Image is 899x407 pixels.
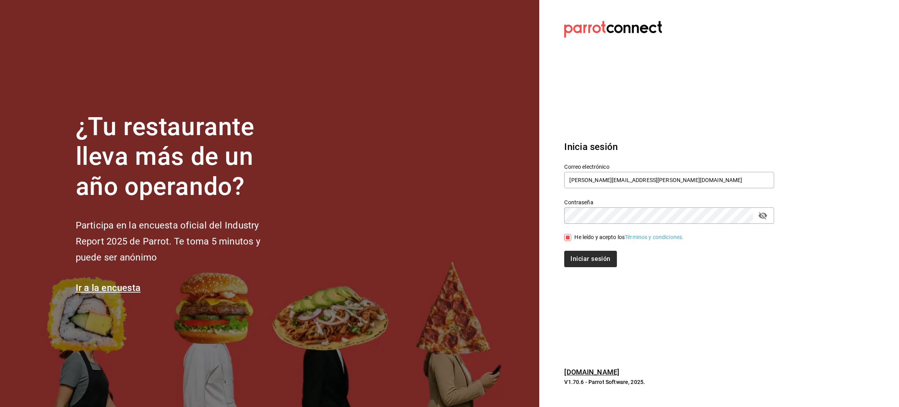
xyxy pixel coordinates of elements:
[76,218,286,265] h2: Participa en la encuesta oficial del Industry Report 2025 de Parrot. Te toma 5 minutos y puede se...
[564,140,774,154] h3: Inicia sesión
[574,233,684,241] div: He leído y acepto los
[564,378,774,386] p: V1.70.6 - Parrot Software, 2025.
[756,209,769,222] button: passwordField
[564,172,774,188] input: Ingresa tu correo electrónico
[625,234,684,240] a: Términos y condiciones.
[564,368,619,376] a: [DOMAIN_NAME]
[564,251,617,267] button: Iniciar sesión
[564,164,774,169] label: Correo electrónico
[564,199,774,205] label: Contraseña
[76,112,286,202] h1: ¿Tu restaurante lleva más de un año operando?
[76,282,141,293] a: Ir a la encuesta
